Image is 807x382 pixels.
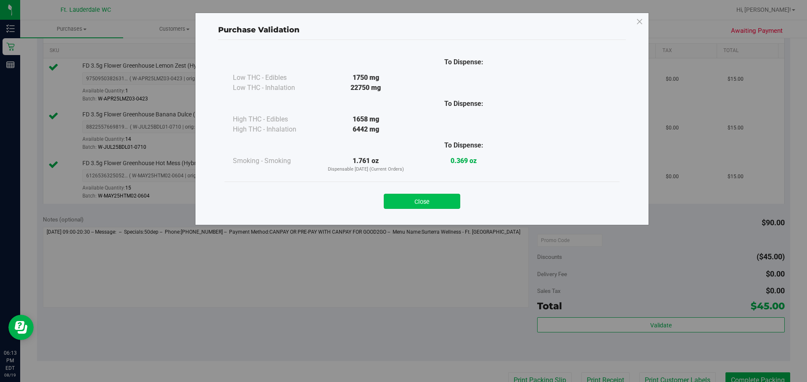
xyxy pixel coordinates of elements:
[415,99,513,109] div: To Dispense:
[8,315,34,340] iframe: Resource center
[317,73,415,83] div: 1750 mg
[317,83,415,93] div: 22750 mg
[317,114,415,124] div: 1658 mg
[317,124,415,134] div: 6442 mg
[233,83,317,93] div: Low THC - Inhalation
[233,156,317,166] div: Smoking - Smoking
[317,156,415,173] div: 1.761 oz
[384,194,460,209] button: Close
[415,140,513,150] div: To Dispense:
[233,73,317,83] div: Low THC - Edibles
[233,124,317,134] div: High THC - Inhalation
[218,25,300,34] span: Purchase Validation
[233,114,317,124] div: High THC - Edibles
[415,57,513,67] div: To Dispense:
[317,166,415,173] p: Dispensable [DATE] (Current Orders)
[451,157,477,165] strong: 0.369 oz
